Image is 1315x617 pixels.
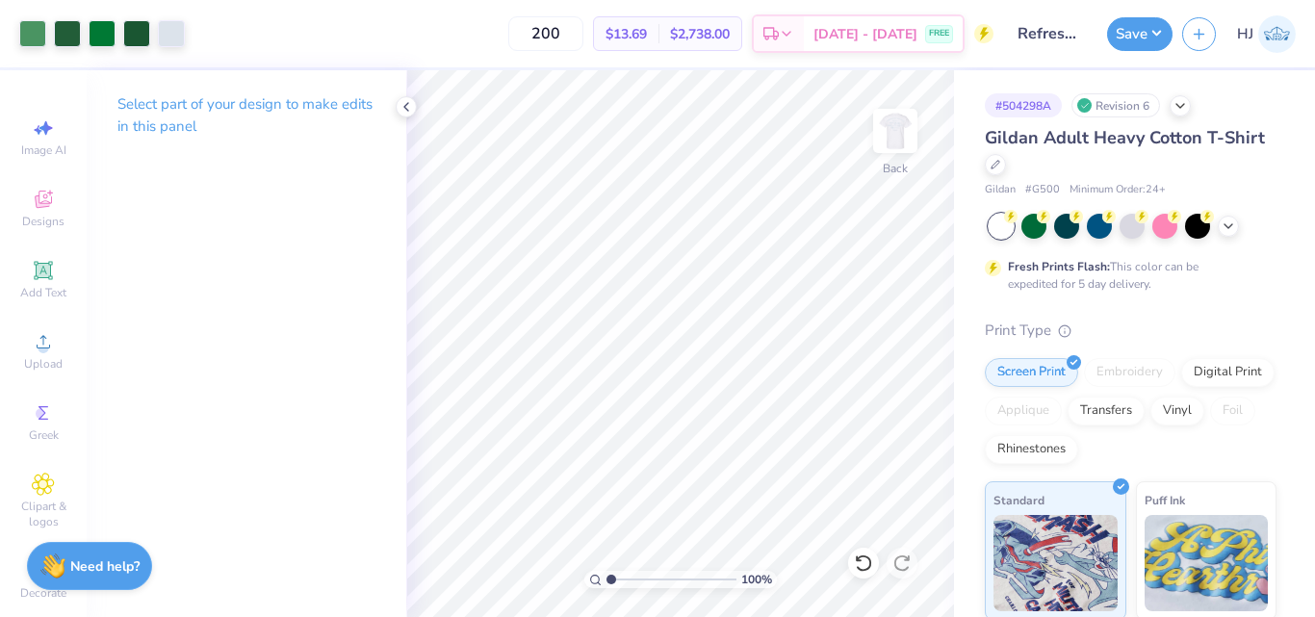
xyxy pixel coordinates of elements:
[1084,358,1175,387] div: Embroidery
[993,515,1118,611] img: Standard
[985,435,1078,464] div: Rhinestones
[1025,182,1060,198] span: # G500
[508,16,583,51] input: – –
[1008,258,1245,293] div: This color can be expedited for 5 day delivery.
[1150,397,1204,425] div: Vinyl
[670,24,730,44] span: $2,738.00
[1071,93,1160,117] div: Revision 6
[70,557,140,576] strong: Need help?
[985,182,1016,198] span: Gildan
[1003,14,1097,53] input: Untitled Design
[985,320,1276,342] div: Print Type
[883,160,908,177] div: Back
[985,397,1062,425] div: Applique
[606,24,647,44] span: $13.69
[876,112,915,150] img: Back
[20,585,66,601] span: Decorate
[1107,17,1173,51] button: Save
[1258,15,1296,53] img: Hughe Josh Cabanete
[1068,397,1145,425] div: Transfers
[1070,182,1166,198] span: Minimum Order: 24 +
[1008,259,1110,274] strong: Fresh Prints Flash:
[22,214,64,229] span: Designs
[1181,358,1275,387] div: Digital Print
[985,358,1078,387] div: Screen Print
[985,93,1062,117] div: # 504298A
[10,499,77,529] span: Clipart & logos
[993,490,1044,510] span: Standard
[741,571,772,588] span: 100 %
[20,285,66,300] span: Add Text
[24,356,63,372] span: Upload
[117,93,375,138] p: Select part of your design to make edits in this panel
[985,126,1265,149] span: Gildan Adult Heavy Cotton T-Shirt
[1145,515,1269,611] img: Puff Ink
[929,27,949,40] span: FREE
[21,142,66,158] span: Image AI
[1237,23,1253,45] span: HJ
[1237,15,1296,53] a: HJ
[1145,490,1185,510] span: Puff Ink
[813,24,917,44] span: [DATE] - [DATE]
[29,427,59,443] span: Greek
[1210,397,1255,425] div: Foil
